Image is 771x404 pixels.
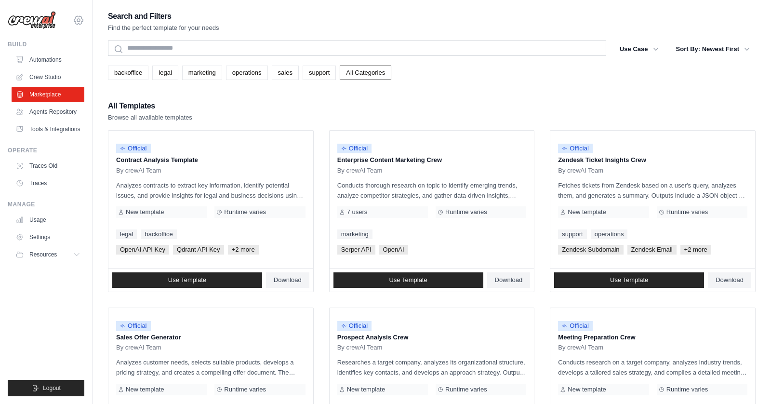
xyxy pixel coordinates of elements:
[337,321,372,331] span: Official
[12,212,84,228] a: Usage
[152,66,178,80] a: legal
[680,245,711,255] span: +2 more
[12,229,84,245] a: Settings
[708,272,751,288] a: Download
[141,229,176,239] a: backoffice
[337,344,383,351] span: By crewAI Team
[29,251,57,258] span: Resources
[558,167,603,175] span: By crewAI Team
[168,276,206,284] span: Use Template
[12,175,84,191] a: Traces
[12,69,84,85] a: Crew Studio
[337,333,527,342] p: Prospect Analysis Crew
[558,333,747,342] p: Meeting Preparation Crew
[274,276,302,284] span: Download
[116,245,169,255] span: OpenAI API Key
[627,245,677,255] span: Zendesk Email
[108,10,219,23] h2: Search and Filters
[558,180,747,201] p: Fetches tickets from Zendesk based on a user's query, analyzes them, and generates a summary. Out...
[8,201,84,208] div: Manage
[558,344,603,351] span: By crewAI Team
[670,40,756,58] button: Sort By: Newest First
[337,245,375,255] span: Serper API
[558,229,586,239] a: support
[340,66,391,80] a: All Categories
[108,99,192,113] h2: All Templates
[173,245,224,255] span: Qdrant API Key
[445,386,487,393] span: Runtime varies
[108,66,148,80] a: backoffice
[224,208,266,216] span: Runtime varies
[347,208,368,216] span: 7 users
[116,155,306,165] p: Contract Analysis Template
[337,155,527,165] p: Enterprise Content Marketing Crew
[333,272,483,288] a: Use Template
[43,384,61,392] span: Logout
[610,276,648,284] span: Use Template
[116,180,306,201] p: Analyzes contracts to extract key information, identify potential issues, and provide insights fo...
[558,144,593,153] span: Official
[558,155,747,165] p: Zendesk Ticket Insights Crew
[272,66,299,80] a: sales
[558,245,623,255] span: Zendesk Subdomain
[347,386,385,393] span: New template
[8,11,56,29] img: Logo
[12,104,84,120] a: Agents Repository
[716,276,744,284] span: Download
[487,272,531,288] a: Download
[337,180,527,201] p: Conducts thorough research on topic to identify emerging trends, analyze competitor strategies, a...
[116,229,137,239] a: legal
[445,208,487,216] span: Runtime varies
[337,229,372,239] a: marketing
[554,272,704,288] a: Use Template
[337,357,527,377] p: Researches a target company, analyzes its organizational structure, identifies key contacts, and ...
[614,40,665,58] button: Use Case
[8,147,84,154] div: Operate
[108,113,192,122] p: Browse all available templates
[12,121,84,137] a: Tools & Integrations
[8,40,84,48] div: Build
[108,23,219,33] p: Find the perfect template for your needs
[379,245,408,255] span: OpenAI
[116,167,161,175] span: By crewAI Team
[8,380,84,396] button: Logout
[337,144,372,153] span: Official
[182,66,222,80] a: marketing
[126,386,164,393] span: New template
[495,276,523,284] span: Download
[12,158,84,174] a: Traces Old
[568,386,606,393] span: New template
[666,208,708,216] span: Runtime varies
[266,272,309,288] a: Download
[228,245,259,255] span: +2 more
[568,208,606,216] span: New template
[558,321,593,331] span: Official
[116,344,161,351] span: By crewAI Team
[116,321,151,331] span: Official
[337,167,383,175] span: By crewAI Team
[389,276,427,284] span: Use Template
[12,87,84,102] a: Marketplace
[224,386,266,393] span: Runtime varies
[12,52,84,67] a: Automations
[116,333,306,342] p: Sales Offer Generator
[226,66,268,80] a: operations
[591,229,628,239] a: operations
[112,272,262,288] a: Use Template
[303,66,336,80] a: support
[116,144,151,153] span: Official
[12,247,84,262] button: Resources
[116,357,306,377] p: Analyzes customer needs, selects suitable products, develops a pricing strategy, and creates a co...
[558,357,747,377] p: Conducts research on a target company, analyzes industry trends, develops a tailored sales strate...
[666,386,708,393] span: Runtime varies
[126,208,164,216] span: New template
